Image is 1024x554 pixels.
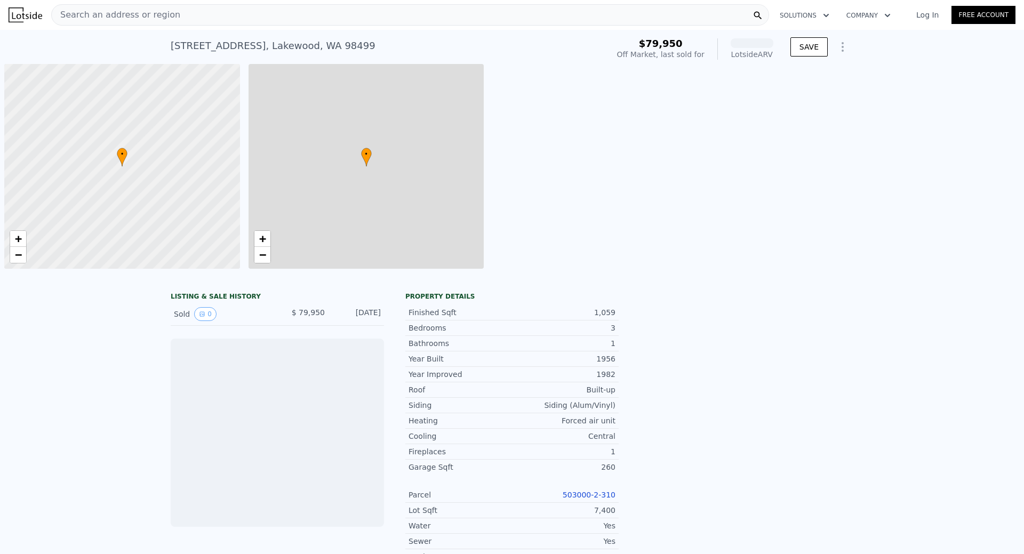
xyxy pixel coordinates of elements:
[409,384,512,395] div: Roof
[409,400,512,411] div: Siding
[951,6,1015,24] a: Free Account
[409,505,512,516] div: Lot Sqft
[512,369,615,380] div: 1982
[771,6,838,25] button: Solutions
[259,232,266,245] span: +
[10,231,26,247] a: Zoom in
[832,36,853,58] button: Show Options
[639,38,683,49] span: $79,950
[512,431,615,441] div: Central
[731,49,773,60] div: Lotside ARV
[171,292,384,303] div: LISTING & SALE HISTORY
[512,520,615,531] div: Yes
[903,10,951,20] a: Log In
[512,446,615,457] div: 1
[333,307,381,321] div: [DATE]
[409,338,512,349] div: Bathrooms
[512,536,615,547] div: Yes
[512,505,615,516] div: 7,400
[409,354,512,364] div: Year Built
[9,7,42,22] img: Lotside
[15,248,22,261] span: −
[409,489,512,500] div: Parcel
[117,149,127,159] span: •
[117,148,127,166] div: •
[409,415,512,426] div: Heating
[254,231,270,247] a: Zoom in
[409,369,512,380] div: Year Improved
[361,149,372,159] span: •
[409,520,512,531] div: Water
[838,6,899,25] button: Company
[174,307,269,321] div: Sold
[409,323,512,333] div: Bedrooms
[409,536,512,547] div: Sewer
[617,49,705,60] div: Off Market, last sold for
[512,307,615,318] div: 1,059
[512,354,615,364] div: 1956
[409,462,512,472] div: Garage Sqft
[512,462,615,472] div: 260
[10,247,26,263] a: Zoom out
[512,323,615,333] div: 3
[361,148,372,166] div: •
[254,247,270,263] a: Zoom out
[409,431,512,441] div: Cooling
[409,446,512,457] div: Fireplaces
[512,415,615,426] div: Forced air unit
[171,38,375,53] div: [STREET_ADDRESS] , Lakewood , WA 98499
[15,232,22,245] span: +
[405,292,619,301] div: Property details
[52,9,180,21] span: Search an address or region
[790,37,828,57] button: SAVE
[512,338,615,349] div: 1
[292,308,325,317] span: $ 79,950
[563,491,615,499] a: 503000-2-310
[512,384,615,395] div: Built-up
[194,307,217,321] button: View historical data
[512,400,615,411] div: Siding (Alum/Vinyl)
[409,307,512,318] div: Finished Sqft
[259,248,266,261] span: −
